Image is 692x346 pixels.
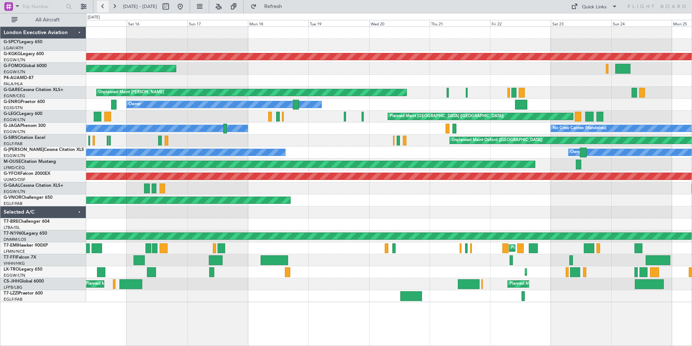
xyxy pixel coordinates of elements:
[4,64,47,68] a: G-FOMOGlobal 6000
[4,172,20,176] span: G-YFOX
[4,267,19,272] span: LX-TRO
[258,4,288,9] span: Refresh
[187,20,248,26] div: Sun 17
[390,111,504,122] div: Planned Maint [GEOGRAPHIC_DATA] ([GEOGRAPHIC_DATA])
[128,99,141,110] div: Owner
[4,153,25,158] a: EGGW/LTN
[4,136,45,140] a: G-SIRSCitation Excel
[4,243,48,248] a: T7-EMIHawker 900XP
[4,172,50,176] a: G-YFOXFalcon 2000EX
[4,297,22,302] a: EGLF/FAB
[490,20,550,26] div: Fri 22
[4,160,21,164] span: M-OUSE
[4,112,19,116] span: G-LEGC
[4,267,42,272] a: LX-TROLegacy 650
[4,201,22,206] a: EGLF/FAB
[4,88,63,92] a: G-GARECessna Citation XLS+
[4,177,25,182] a: UUMO/OSF
[88,15,100,21] div: [DATE]
[4,279,19,284] span: CS-JHH
[4,148,44,152] span: G-[PERSON_NAME]
[8,14,79,26] button: All Aircraft
[4,285,22,290] a: LFPB/LBG
[4,81,23,87] a: FALA/HLA
[248,20,308,26] div: Mon 18
[510,279,624,289] div: Planned Maint [GEOGRAPHIC_DATA] ([GEOGRAPHIC_DATA])
[4,225,20,230] a: LTBA/ISL
[452,135,543,146] div: Unplanned Maint Oxford ([GEOGRAPHIC_DATA])
[4,76,34,80] a: P4-AUAMD-87
[123,3,157,10] span: [DATE] - [DATE]
[4,219,50,224] a: T7-BREChallenger 604
[4,255,36,260] a: T7-FFIFalcon 7X
[369,20,430,26] div: Wed 20
[567,1,621,12] button: Quick Links
[4,184,20,188] span: G-GAAL
[4,40,19,44] span: G-SPCY
[4,148,84,152] a: G-[PERSON_NAME]Cessna Citation XLS
[4,189,25,194] a: EGGW/LTN
[4,249,25,254] a: LFMN/NCE
[4,76,20,80] span: P4-AUA
[4,45,23,51] a: LGAV/ATH
[551,20,611,26] div: Sat 23
[4,117,25,123] a: EGGW/LTN
[4,105,23,111] a: EGSS/STN
[4,291,43,296] a: T7-LZZIPraetor 600
[127,20,187,26] div: Sat 16
[4,195,21,200] span: G-VNOR
[553,123,606,134] div: No Crew Cannes (Mandelieu)
[4,69,25,75] a: EGGW/LTN
[4,124,20,128] span: G-JAGA
[4,124,46,128] a: G-JAGAPhenom 300
[4,219,18,224] span: T7-BRE
[4,231,47,236] a: T7-N1960Legacy 650
[4,64,22,68] span: G-FOMO
[247,1,291,12] button: Refresh
[4,57,25,63] a: EGGW/LTN
[4,261,25,266] a: VHHH/HKG
[4,141,22,147] a: EGLF/FAB
[4,231,24,236] span: T7-N1960
[570,147,583,158] div: Owner
[4,52,44,56] a: G-KGKGLegacy 600
[4,184,63,188] a: G-GAALCessna Citation XLS+
[4,279,44,284] a: CS-JHHGlobal 6000
[4,52,21,56] span: G-KGKG
[4,273,25,278] a: EGGW/LTN
[4,243,18,248] span: T7-EMI
[4,136,17,140] span: G-SIRS
[19,17,76,22] span: All Aircraft
[4,40,42,44] a: G-SPCYLegacy 650
[430,20,490,26] div: Thu 21
[4,88,20,92] span: G-GARE
[511,243,571,254] div: Planned Maint [PERSON_NAME]
[4,291,18,296] span: T7-LZZI
[4,129,25,135] a: EGGW/LTN
[22,1,64,12] input: Trip Number
[4,255,16,260] span: T7-FFI
[4,93,25,99] a: EGNR/CEG
[4,195,52,200] a: G-VNORChallenger 650
[4,160,56,164] a: M-OUSECitation Mustang
[4,100,21,104] span: G-ENRG
[4,237,26,242] a: DNMM/LOS
[611,20,672,26] div: Sun 24
[4,165,25,170] a: LFMD/CEQ
[308,20,369,26] div: Tue 19
[4,100,45,104] a: G-ENRGPraetor 600
[66,20,127,26] div: Fri 15
[4,112,42,116] a: G-LEGCLegacy 600
[582,4,607,11] div: Quick Links
[98,87,164,98] div: Unplanned Maint [PERSON_NAME]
